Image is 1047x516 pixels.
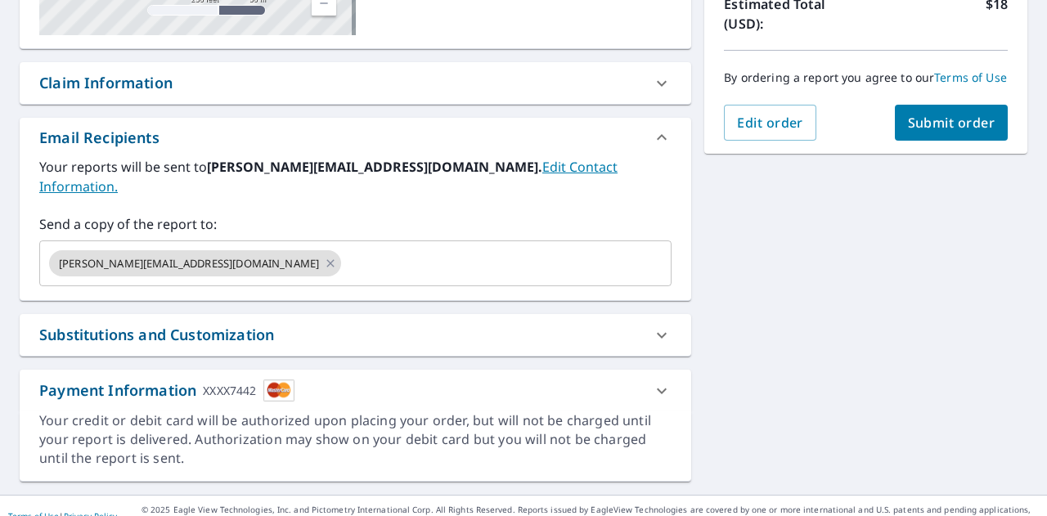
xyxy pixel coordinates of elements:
[49,250,341,276] div: [PERSON_NAME][EMAIL_ADDRESS][DOMAIN_NAME]
[39,214,672,234] label: Send a copy of the report to:
[20,62,691,104] div: Claim Information
[20,314,691,356] div: Substitutions and Customization
[20,370,691,411] div: Payment InformationXXXX7442cardImage
[39,157,672,196] label: Your reports will be sent to
[934,70,1007,85] a: Terms of Use
[39,379,294,402] div: Payment Information
[39,127,160,149] div: Email Recipients
[20,118,691,157] div: Email Recipients
[39,324,274,346] div: Substitutions and Customization
[39,72,173,94] div: Claim Information
[39,411,672,468] div: Your credit or debit card will be authorized upon placing your order, but will not be charged unt...
[49,256,329,271] span: [PERSON_NAME][EMAIL_ADDRESS][DOMAIN_NAME]
[724,70,1008,85] p: By ordering a report you agree to our
[908,114,995,132] span: Submit order
[737,114,803,132] span: Edit order
[207,158,542,176] b: [PERSON_NAME][EMAIL_ADDRESS][DOMAIN_NAME].
[724,105,816,141] button: Edit order
[203,379,256,402] div: XXXX7442
[895,105,1009,141] button: Submit order
[263,379,294,402] img: cardImage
